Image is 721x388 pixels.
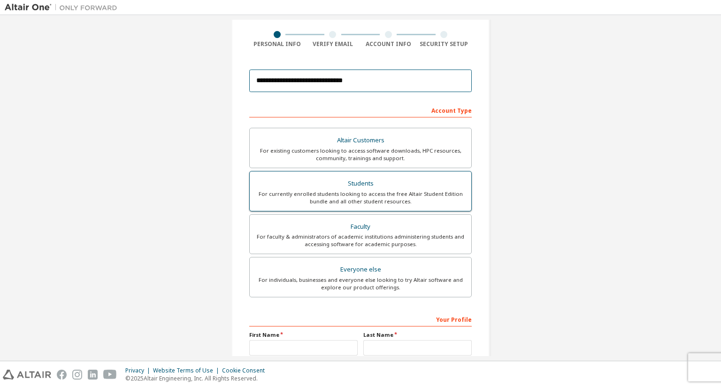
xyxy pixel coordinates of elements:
[125,367,153,374] div: Privacy
[222,367,270,374] div: Cookie Consent
[57,370,67,380] img: facebook.svg
[416,40,472,48] div: Security Setup
[249,40,305,48] div: Personal Info
[255,147,466,162] div: For existing customers looking to access software downloads, HPC resources, community, trainings ...
[255,134,466,147] div: Altair Customers
[153,367,222,374] div: Website Terms of Use
[255,177,466,190] div: Students
[125,374,270,382] p: © 2025 Altair Engineering, Inc. All Rights Reserved.
[249,311,472,326] div: Your Profile
[360,40,416,48] div: Account Info
[72,370,82,380] img: instagram.svg
[5,3,122,12] img: Altair One
[255,276,466,291] div: For individuals, businesses and everyone else looking to try Altair software and explore our prod...
[255,263,466,276] div: Everyone else
[3,370,51,380] img: altair_logo.svg
[88,370,98,380] img: linkedin.svg
[305,40,361,48] div: Verify Email
[255,233,466,248] div: For faculty & administrators of academic institutions administering students and accessing softwa...
[255,190,466,205] div: For currently enrolled students looking to access the free Altair Student Edition bundle and all ...
[363,331,472,339] label: Last Name
[255,220,466,233] div: Faculty
[103,370,117,380] img: youtube.svg
[249,331,358,339] label: First Name
[249,102,472,117] div: Account Type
